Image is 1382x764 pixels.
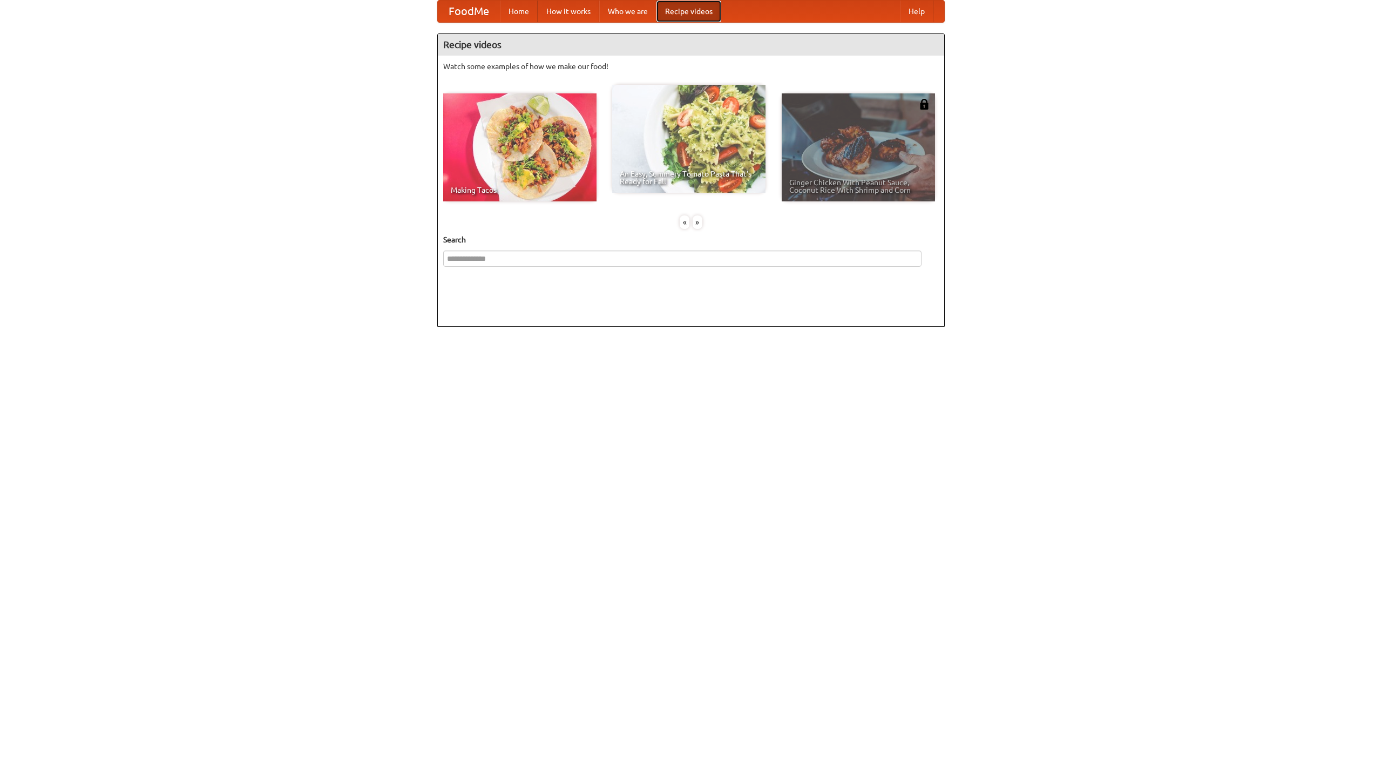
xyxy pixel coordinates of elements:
a: How it works [538,1,599,22]
h4: Recipe videos [438,34,944,56]
a: An Easy, Summery Tomato Pasta That's Ready for Fall [612,85,765,193]
a: Home [500,1,538,22]
img: 483408.png [919,99,930,110]
p: Watch some examples of how we make our food! [443,61,939,72]
span: An Easy, Summery Tomato Pasta That's Ready for Fall [620,170,758,185]
div: » [693,215,702,229]
a: Making Tacos [443,93,597,201]
span: Making Tacos [451,186,589,194]
a: Recipe videos [656,1,721,22]
a: FoodMe [438,1,500,22]
h5: Search [443,234,939,245]
div: « [680,215,689,229]
a: Help [900,1,933,22]
a: Who we are [599,1,656,22]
